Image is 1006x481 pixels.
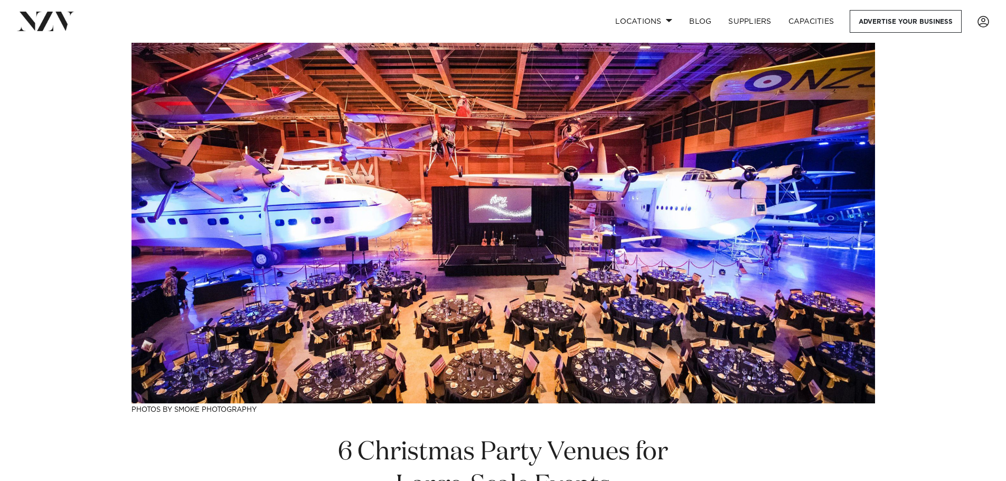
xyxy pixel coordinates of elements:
[780,10,843,33] a: Capacities
[17,12,74,31] img: nzv-logo.png
[607,10,681,33] a: Locations
[131,407,257,413] a: Photos by Smoke Photography
[850,10,962,33] a: Advertise your business
[131,43,875,403] img: 6 Christmas Party Venues for Large-Scale Events
[720,10,779,33] a: SUPPLIERS
[681,10,720,33] a: BLOG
